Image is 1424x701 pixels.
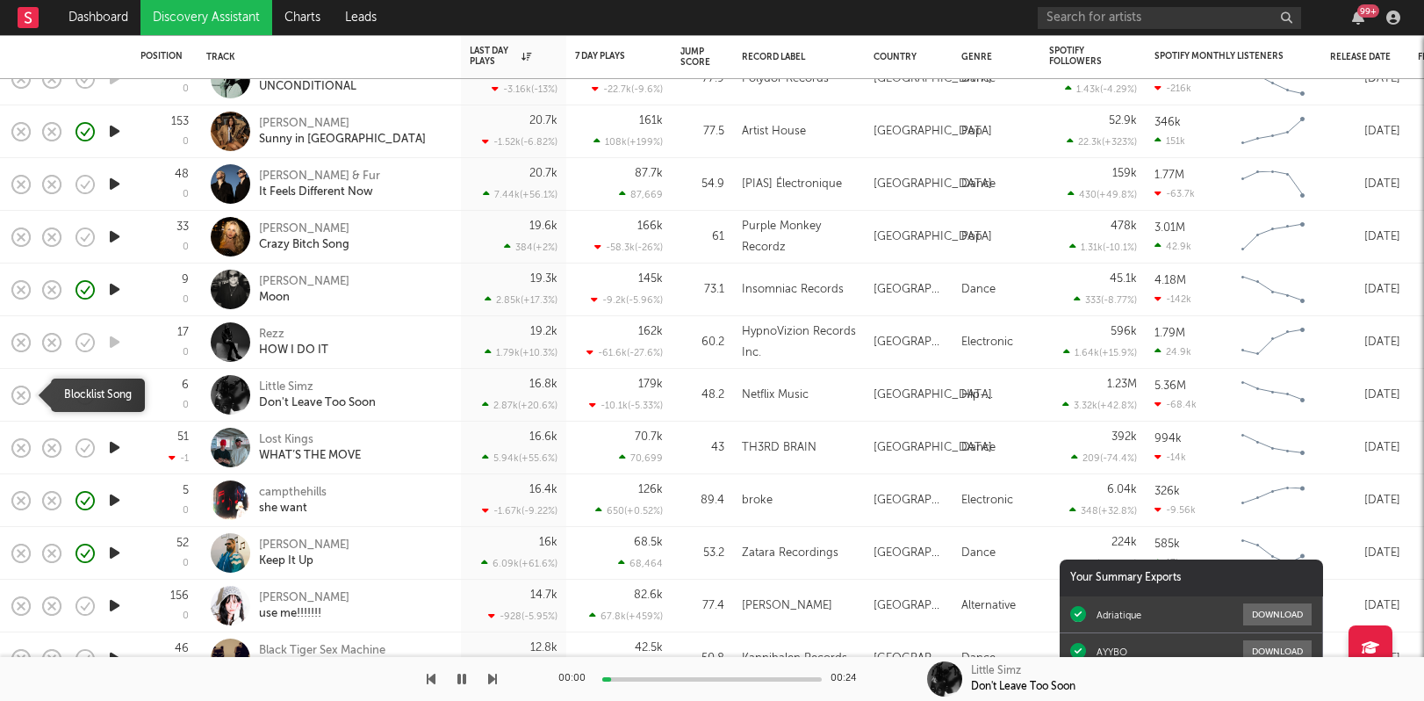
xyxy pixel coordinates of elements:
[529,168,557,179] div: 20.7k
[1154,135,1185,147] div: 151k
[961,437,996,459] div: Dance
[1154,380,1186,392] div: 5.36M
[680,596,724,617] div: 77.4
[1330,121,1400,142] div: [DATE]
[1330,385,1400,406] div: [DATE]
[638,326,663,337] div: 162k
[177,327,189,338] div: 17
[206,52,443,62] div: Track
[482,400,557,411] div: 2.87k ( +20.6 % )
[874,52,935,62] div: Country
[259,643,385,659] div: Black Tiger Sex Machine
[680,543,724,564] div: 53.2
[183,401,189,410] div: 0
[470,46,531,67] div: Last Day Plays
[742,437,816,459] div: TH3RD BRAIN
[589,611,663,622] div: 67.8k ( +459 % )
[529,484,557,495] div: 16.4k
[874,279,944,300] div: [GEOGRAPHIC_DATA]
[529,431,557,443] div: 16.6k
[1110,273,1137,285] div: 45.1k
[259,553,349,569] div: Keep It Up
[259,116,426,132] div: [PERSON_NAME]
[183,190,189,199] div: 0
[482,505,557,517] div: -1.67k ( -9.22 % )
[1068,558,1137,569] div: 433 ( +86.6 % )
[961,227,982,248] div: Pop
[182,379,189,391] div: 6
[971,679,1075,695] div: Don't Leave Too Soon
[259,379,376,395] div: Little Simz
[1154,51,1286,61] div: Spotify Monthly Listeners
[259,184,380,200] div: It Feels Different Now
[961,385,1032,406] div: Hip-Hop/Rap
[961,490,1013,511] div: Electronic
[971,663,1021,679] div: Little Simz
[874,596,944,617] div: [GEOGRAPHIC_DATA]
[259,432,361,464] a: Lost KingsWHAT’S THE MOVE
[1154,328,1185,339] div: 1.79M
[874,648,944,669] div: [GEOGRAPHIC_DATA]
[961,174,996,195] div: Dance
[259,606,349,622] div: use me!!!!!!!
[530,273,557,285] div: 19.3k
[259,343,328,358] div: HOW I DO IT
[504,242,557,253] div: 384 ( +2 % )
[1109,115,1137,126] div: 52.9k
[183,137,189,147] div: 0
[183,485,189,496] div: 5
[1062,400,1137,411] div: 3.32k ( +42.8 % )
[1154,346,1191,358] div: 24.9k
[1154,452,1186,463] div: -14k
[634,589,663,601] div: 82.6k
[1154,504,1196,516] div: -9.56k
[961,332,1013,353] div: Electronic
[1330,437,1400,459] div: [DATE]
[593,136,663,148] div: 108k ( +199 % )
[1065,83,1137,95] div: 1.43k ( -4.29 % )
[635,431,663,443] div: 70.7k
[1111,537,1137,548] div: 224k
[485,347,557,358] div: 1.79k ( +10.3 % )
[680,648,724,669] div: 50.8
[961,52,1023,62] div: Genre
[1063,347,1137,358] div: 1.64k ( +15.9 % )
[259,590,349,606] div: [PERSON_NAME]
[529,379,557,390] div: 16.8k
[1330,648,1400,669] div: [DATE]
[483,189,557,200] div: 7.44k ( +56.1 % )
[594,242,663,253] div: -58.3k ( -26 % )
[1352,11,1364,25] button: 99+
[1154,188,1195,199] div: -63.7k
[1069,505,1137,517] div: 348 ( +32.8 % )
[1233,321,1313,365] svg: Chart title
[488,611,557,622] div: -928 ( -5.95 % )
[170,590,189,602] div: 156
[1233,163,1313,206] svg: Chart title
[1330,543,1400,564] div: [DATE]
[874,227,992,248] div: [GEOGRAPHIC_DATA]
[874,437,992,459] div: [GEOGRAPHIC_DATA]
[140,51,183,61] div: Position
[1154,557,1181,568] div: 17k
[635,642,663,654] div: 42.5k
[1243,603,1312,625] button: Download
[742,216,856,258] div: Purple Monkey Recordz
[175,643,189,654] div: 46
[539,537,557,548] div: 16k
[259,327,328,358] a: RezzHOW I DO IT
[259,485,327,501] div: campthehills
[530,642,557,654] div: 12.8k
[175,169,189,180] div: 48
[1038,7,1301,29] input: Search for artists
[1154,170,1184,181] div: 1.77M
[529,220,557,232] div: 19.6k
[1154,399,1197,410] div: -68.4k
[1067,136,1137,148] div: 22.3k ( +323 % )
[874,174,992,195] div: [GEOGRAPHIC_DATA]
[1107,379,1137,390] div: 1.23M
[1069,242,1137,253] div: 1.31k ( -10.1 % )
[259,501,327,517] div: she want
[742,648,847,669] div: Kannibalen Records
[619,189,663,200] div: 87,669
